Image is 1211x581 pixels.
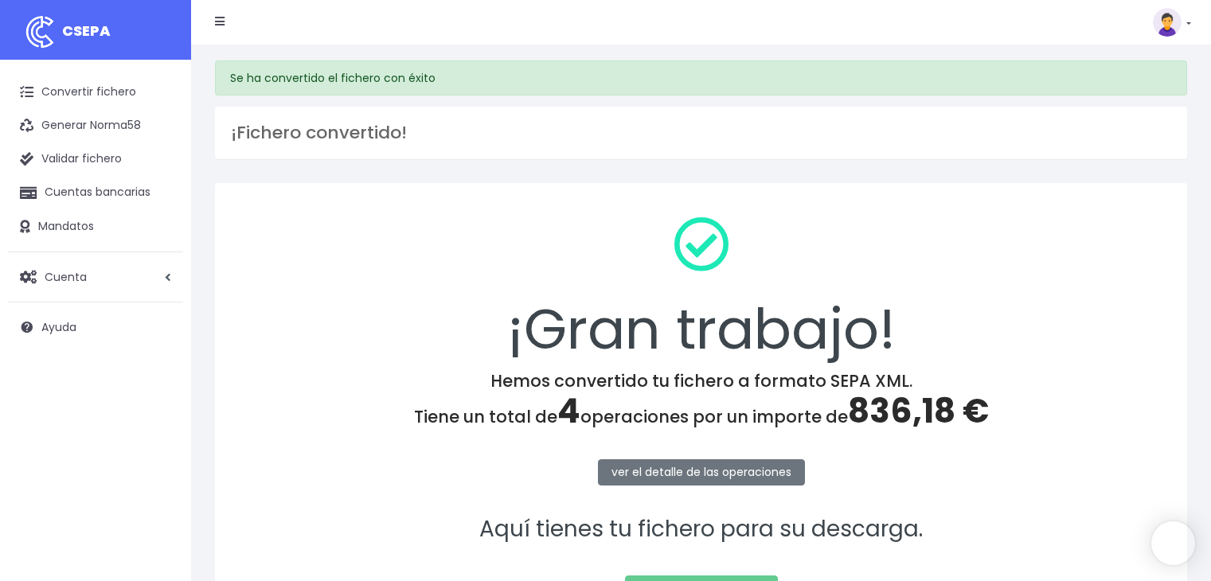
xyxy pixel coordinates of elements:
p: Aquí tienes tu fichero para su descarga. [236,512,1166,548]
span: 836,18 € [848,388,989,435]
h3: ¡Fichero convertido! [231,123,1171,143]
img: profile [1153,8,1182,37]
span: Ayuda [41,319,76,335]
div: Se ha convertido el fichero con éxito [215,60,1187,96]
img: logo [20,12,60,52]
a: Cuentas bancarias [8,176,183,209]
div: ¡Gran trabajo! [236,204,1166,371]
span: 4 [557,388,580,435]
a: ver el detalle de las operaciones [598,459,805,485]
a: Validar fichero [8,142,183,176]
h4: Hemos convertido tu fichero a formato SEPA XML. Tiene un total de operaciones por un importe de [236,371,1166,431]
span: CSEPA [62,21,111,41]
a: Ayuda [8,310,183,344]
span: Cuenta [45,268,87,284]
a: Cuenta [8,260,183,294]
a: Mandatos [8,210,183,244]
a: Convertir fichero [8,76,183,109]
a: Generar Norma58 [8,109,183,142]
